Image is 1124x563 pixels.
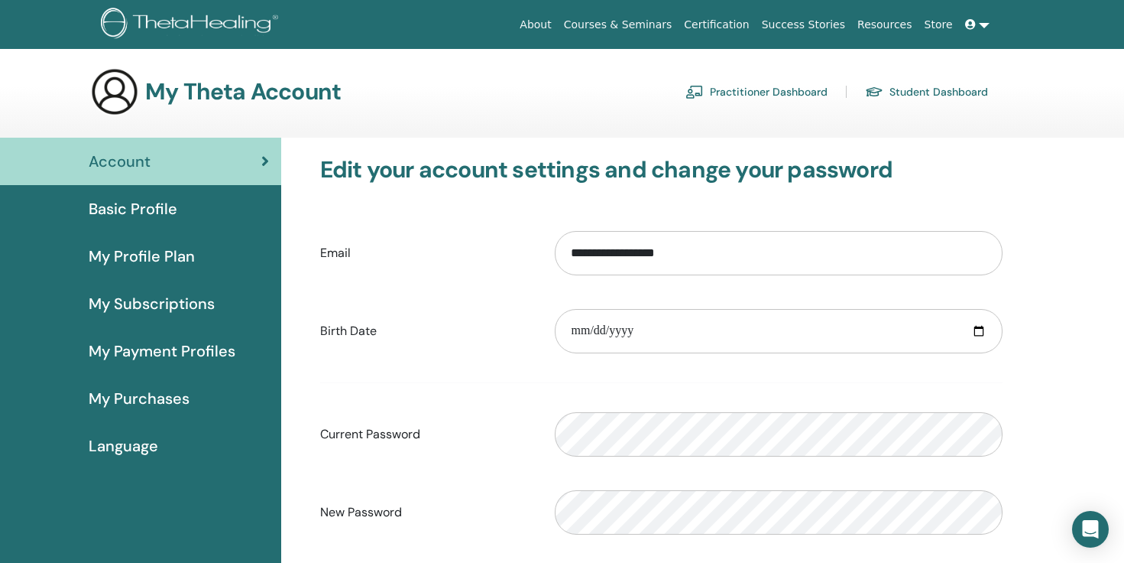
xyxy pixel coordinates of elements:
[89,150,151,173] span: Account
[89,197,177,220] span: Basic Profile
[865,80,988,104] a: Student Dashboard
[145,78,341,106] h3: My Theta Account
[865,86,883,99] img: graduation-cap.svg
[90,67,139,116] img: generic-user-icon.jpg
[309,239,544,268] label: Email
[309,498,544,527] label: New Password
[1072,511,1109,548] div: Open Intercom Messenger
[558,11,679,39] a: Courses & Seminars
[89,292,215,315] span: My Subscriptions
[685,85,704,99] img: chalkboard-teacher.svg
[101,8,283,42] img: logo.png
[685,80,828,104] a: Practitioner Dashboard
[309,317,544,346] label: Birth Date
[89,387,189,410] span: My Purchases
[851,11,918,39] a: Resources
[918,11,959,39] a: Store
[320,156,1003,184] h3: Edit your account settings and change your password
[89,340,235,363] span: My Payment Profiles
[756,11,851,39] a: Success Stories
[513,11,557,39] a: About
[309,420,544,449] label: Current Password
[678,11,755,39] a: Certification
[89,434,158,457] span: Language
[89,245,195,268] span: My Profile Plan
